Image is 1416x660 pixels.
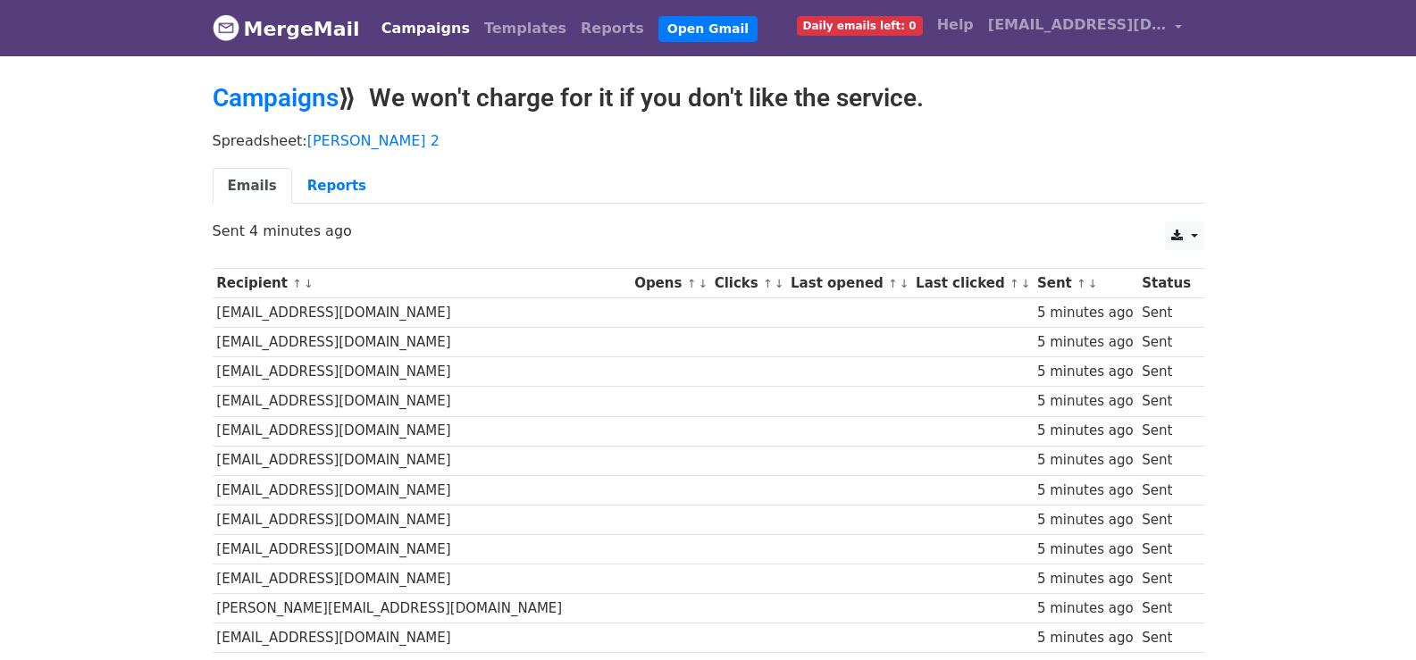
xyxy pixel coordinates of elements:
[1037,450,1134,471] div: 5 minutes ago
[1037,362,1134,382] div: 5 minutes ago
[213,14,239,41] img: MergeMail logo
[1037,303,1134,323] div: 5 minutes ago
[213,357,631,387] td: [EMAIL_ADDRESS][DOMAIN_NAME]
[658,16,758,42] a: Open Gmail
[1037,480,1134,501] div: 5 minutes ago
[1137,387,1194,416] td: Sent
[1137,534,1194,564] td: Sent
[1077,277,1086,290] a: ↑
[775,277,784,290] a: ↓
[213,564,631,594] td: [EMAIL_ADDRESS][DOMAIN_NAME]
[687,277,697,290] a: ↑
[1137,416,1194,446] td: Sent
[292,168,381,205] a: Reports
[1037,421,1134,441] div: 5 minutes ago
[213,387,631,416] td: [EMAIL_ADDRESS][DOMAIN_NAME]
[1037,510,1134,531] div: 5 minutes ago
[307,132,440,149] a: [PERSON_NAME] 2
[1037,332,1134,353] div: 5 minutes ago
[1137,623,1194,653] td: Sent
[213,168,292,205] a: Emails
[213,505,631,534] td: [EMAIL_ADDRESS][DOMAIN_NAME]
[213,594,631,623] td: [PERSON_NAME][EMAIL_ADDRESS][DOMAIN_NAME]
[930,7,981,43] a: Help
[213,221,1204,240] p: Sent 4 minutes ago
[630,269,710,298] th: Opens
[1021,277,1031,290] a: ↓
[213,446,631,475] td: [EMAIL_ADDRESS][DOMAIN_NAME]
[1037,539,1134,560] div: 5 minutes ago
[304,277,314,290] a: ↓
[213,298,631,328] td: [EMAIL_ADDRESS][DOMAIN_NAME]
[213,475,631,505] td: [EMAIL_ADDRESS][DOMAIN_NAME]
[710,269,786,298] th: Clicks
[213,83,339,113] a: Campaigns
[213,269,631,298] th: Recipient
[1137,298,1194,328] td: Sent
[213,83,1204,113] h2: ⟫ We won't charge for it if you don't like the service.
[1137,357,1194,387] td: Sent
[888,277,898,290] a: ↑
[698,277,708,290] a: ↓
[1033,269,1137,298] th: Sent
[292,277,302,290] a: ↑
[797,16,923,36] span: Daily emails left: 0
[1037,391,1134,412] div: 5 minutes ago
[374,11,477,46] a: Campaigns
[911,269,1033,298] th: Last clicked
[786,269,911,298] th: Last opened
[213,328,631,357] td: [EMAIL_ADDRESS][DOMAIN_NAME]
[1137,564,1194,594] td: Sent
[213,534,631,564] td: [EMAIL_ADDRESS][DOMAIN_NAME]
[1037,598,1134,619] div: 5 minutes ago
[1137,505,1194,534] td: Sent
[213,10,360,47] a: MergeMail
[1137,269,1194,298] th: Status
[988,14,1167,36] span: [EMAIL_ADDRESS][DOMAIN_NAME]
[790,7,930,43] a: Daily emails left: 0
[981,7,1190,49] a: [EMAIL_ADDRESS][DOMAIN_NAME]
[1037,628,1134,648] div: 5 minutes ago
[900,277,909,290] a: ↓
[213,416,631,446] td: [EMAIL_ADDRESS][DOMAIN_NAME]
[1137,446,1194,475] td: Sent
[1137,475,1194,505] td: Sent
[574,11,651,46] a: Reports
[213,131,1204,150] p: Spreadsheet:
[763,277,773,290] a: ↑
[1137,594,1194,623] td: Sent
[1037,569,1134,589] div: 5 minutes ago
[1088,277,1098,290] a: ↓
[477,11,574,46] a: Templates
[1137,328,1194,357] td: Sent
[1010,277,1019,290] a: ↑
[213,623,631,653] td: [EMAIL_ADDRESS][DOMAIN_NAME]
